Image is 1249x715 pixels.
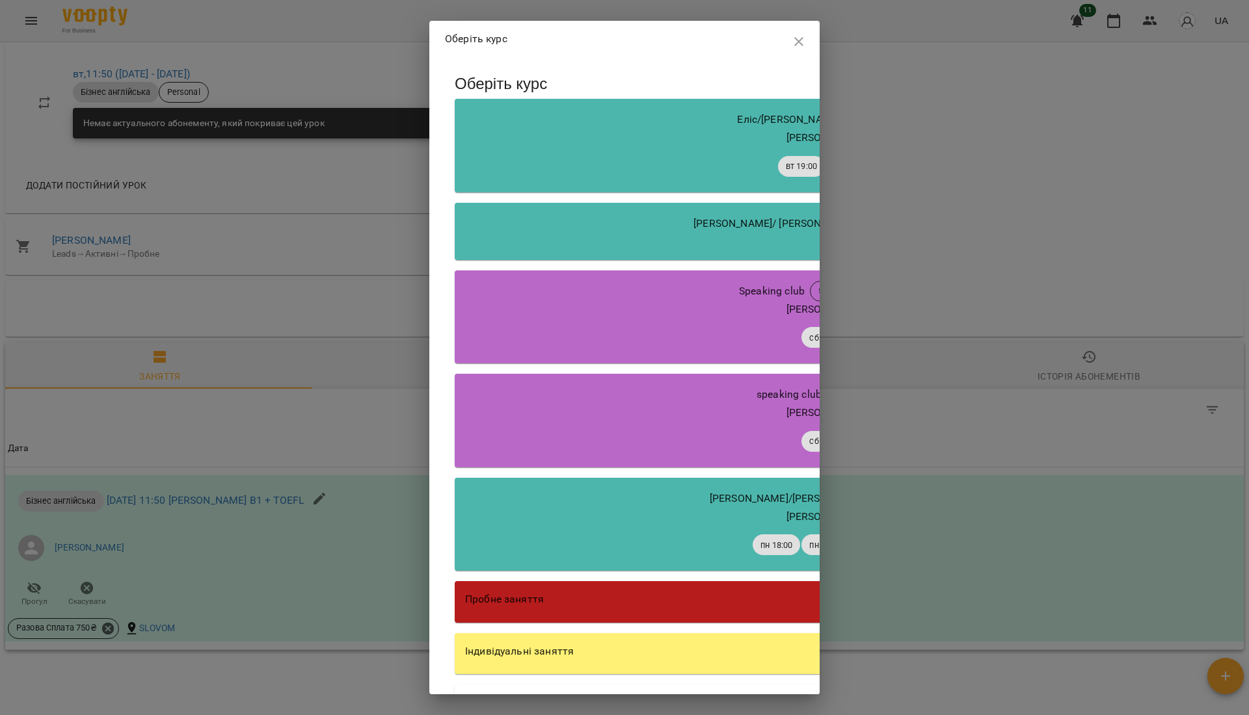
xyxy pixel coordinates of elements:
[710,491,886,506] p: [PERSON_NAME]/[PERSON_NAME] А2
[786,510,865,523] span: [PERSON_NAME]
[693,216,873,231] p: [PERSON_NAME]/ [PERSON_NAME] А2
[739,283,805,299] p: Speaking club
[465,591,1186,607] div: Пробне заняття
[455,203,1196,260] button: [PERSON_NAME]/ [PERSON_NAME] А2[PERSON_NAME]
[786,303,865,315] span: [PERSON_NAME]
[801,539,849,551] span: пн 18:00
[455,99,1196,192] button: Еліс/[PERSON_NAME] В2Парні ЄМ[PERSON_NAME]вт 19:00чт 19:00
[801,435,849,447] span: сб 12:00
[801,331,849,344] span: сб 12:00
[455,75,1196,92] h3: Оберіть курс
[757,387,822,402] p: speaking club
[778,160,825,172] span: вт 19:00
[811,285,911,296] span: speaking club students
[786,131,865,144] span: [PERSON_NAME]
[455,478,1196,571] button: [PERSON_NAME]/[PERSON_NAME] А2парні АЛ[PERSON_NAME]пн 18:00пн 18:00ср 15:50
[445,31,507,47] p: Оберіть курс
[786,406,865,419] span: [PERSON_NAME]
[737,112,855,127] p: Еліс/[PERSON_NAME] В2
[455,374,1196,467] button: speaking clubspeaking club[PERSON_NAME]сб 12:00
[753,539,800,551] span: пн 18:00
[465,643,1186,659] div: Індивідуальні заняття
[455,270,1196,364] button: Speaking clubspeaking club students[PERSON_NAME]сб 12:00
